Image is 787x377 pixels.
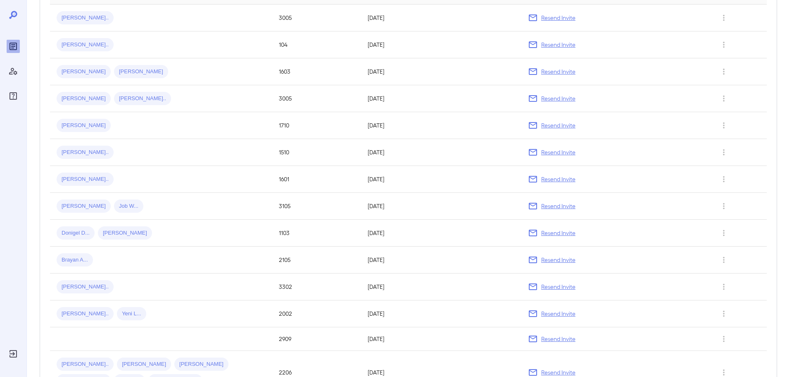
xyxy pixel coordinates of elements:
span: [PERSON_NAME] [57,95,111,103]
span: [PERSON_NAME].. [57,283,114,291]
span: [PERSON_NAME] [174,360,228,368]
td: 1510 [272,139,361,166]
td: 104 [272,31,361,58]
td: 1710 [272,112,361,139]
td: [DATE] [361,220,521,247]
p: Resend Invite [541,41,575,49]
p: Resend Invite [541,67,575,76]
button: Row Actions [717,119,730,132]
td: 3005 [272,85,361,112]
td: 1103 [272,220,361,247]
div: Reports [7,40,20,53]
button: Row Actions [717,280,730,293]
td: [DATE] [361,166,521,193]
button: Row Actions [717,65,730,78]
td: 2909 [272,327,361,351]
p: Resend Invite [541,175,575,183]
td: 1603 [272,58,361,85]
span: Donigel D... [57,229,95,237]
span: [PERSON_NAME] [57,202,111,210]
button: Row Actions [717,226,730,240]
p: Resend Invite [541,229,575,237]
td: [DATE] [361,300,521,327]
span: Brayan A... [57,256,93,264]
td: [DATE] [361,139,521,166]
td: 2105 [272,247,361,274]
td: 1601 [272,166,361,193]
p: Resend Invite [541,368,575,377]
p: Resend Invite [541,335,575,343]
td: [DATE] [361,193,521,220]
button: Row Actions [717,199,730,213]
p: Resend Invite [541,310,575,318]
td: [DATE] [361,112,521,139]
div: FAQ [7,89,20,103]
td: [DATE] [361,58,521,85]
span: [PERSON_NAME].. [57,41,114,49]
p: Resend Invite [541,148,575,156]
span: [PERSON_NAME] [114,68,168,76]
span: [PERSON_NAME] [57,122,111,130]
div: Log Out [7,347,20,360]
div: Manage Users [7,65,20,78]
p: Resend Invite [541,121,575,130]
p: Resend Invite [541,94,575,103]
span: [PERSON_NAME] [57,68,111,76]
span: [PERSON_NAME] [98,229,152,237]
span: [PERSON_NAME] [117,360,171,368]
p: Resend Invite [541,283,575,291]
button: Row Actions [717,173,730,186]
td: [DATE] [361,327,521,351]
td: 3105 [272,193,361,220]
span: Yeni L... [117,310,146,318]
span: [PERSON_NAME].. [57,310,114,318]
button: Row Actions [717,146,730,159]
span: [PERSON_NAME].. [57,149,114,156]
span: [PERSON_NAME].. [57,175,114,183]
p: Resend Invite [541,202,575,210]
span: [PERSON_NAME].. [114,95,171,103]
p: Resend Invite [541,256,575,264]
span: [PERSON_NAME].. [57,14,114,22]
button: Row Actions [717,92,730,105]
span: Job W... [114,202,143,210]
button: Row Actions [717,332,730,346]
button: Row Actions [717,11,730,24]
td: [DATE] [361,274,521,300]
p: Resend Invite [541,14,575,22]
td: [DATE] [361,5,521,31]
td: 2002 [272,300,361,327]
button: Row Actions [717,307,730,320]
button: Row Actions [717,38,730,51]
td: [DATE] [361,31,521,58]
td: [DATE] [361,85,521,112]
td: 3302 [272,274,361,300]
td: 3005 [272,5,361,31]
td: [DATE] [361,247,521,274]
span: [PERSON_NAME].. [57,360,114,368]
button: Row Actions [717,253,730,267]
